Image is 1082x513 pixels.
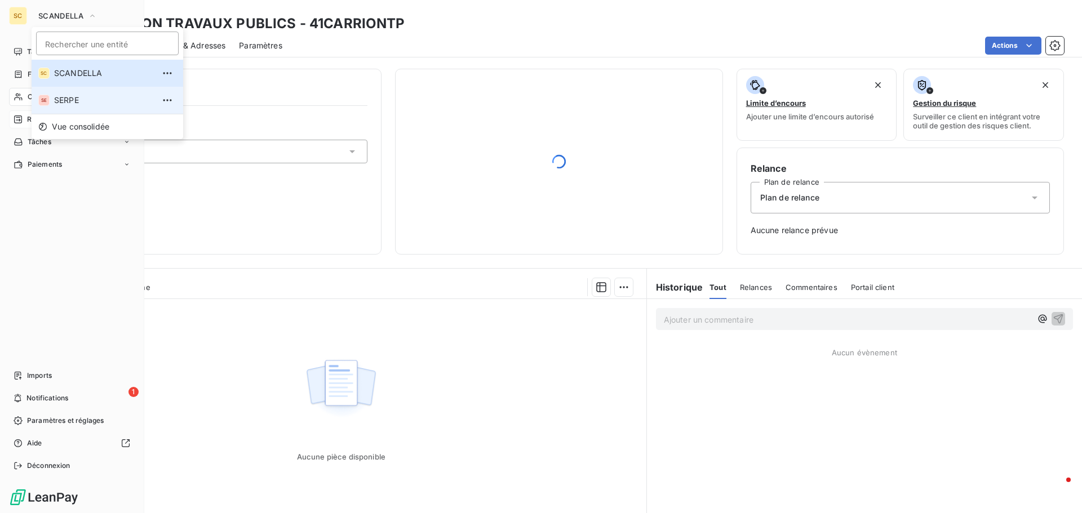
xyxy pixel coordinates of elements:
h6: Historique [647,280,703,294]
span: Ajouter une limite d’encours autorisé [746,112,874,121]
img: Empty state [305,354,377,423]
button: Gestion du risqueSurveiller ce client en intégrant votre outil de gestion des risques client. [903,69,1064,141]
span: Notifications [26,393,68,403]
button: Actions [985,37,1041,55]
span: Aucune pièce disponible [297,452,385,461]
span: Gestion du risque [913,99,976,108]
iframe: Intercom live chat [1044,475,1071,502]
span: Tâches [28,137,51,147]
span: Contacts & Adresses [147,40,225,51]
span: Clients [28,92,50,102]
span: Surveiller ce client en intégrant votre outil de gestion des risques client. [913,112,1054,130]
img: Logo LeanPay [9,488,79,506]
span: SCANDELLA [38,11,83,20]
span: Déconnexion [27,461,70,471]
div: SC [9,7,27,25]
div: SC [38,68,50,79]
span: Relances [740,283,772,292]
span: Commentaires [786,283,837,292]
span: Aucune relance prévue [751,225,1050,236]
span: Paiements [28,159,62,169]
span: Limite d’encours [746,99,806,108]
span: Aucun évènement [832,348,897,357]
span: Tout [709,283,726,292]
h6: Informations client [68,83,367,96]
h3: CARRION TRAVAUX PUBLICS - 41CARRIONTP [99,14,405,34]
span: SERPE [54,95,154,106]
span: Propriétés Client [91,115,367,131]
a: Aide [9,434,135,452]
span: Plan de relance [760,192,819,203]
span: Aide [27,438,42,448]
span: SCANDELLA [54,68,154,79]
span: Vue consolidée [52,121,109,132]
span: 1 [128,387,139,397]
span: Paramètres et réglages [27,416,104,426]
span: Portail client [851,283,894,292]
span: Relances [27,114,57,124]
h6: Relance [751,162,1050,175]
span: Paramètres [239,40,282,51]
button: Limite d’encoursAjouter une limite d’encours autorisé [737,69,897,141]
span: Tableau de bord [27,47,79,57]
div: SE [38,95,50,106]
span: Factures [28,69,56,79]
span: Imports [27,371,52,381]
input: placeholder [36,32,179,55]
